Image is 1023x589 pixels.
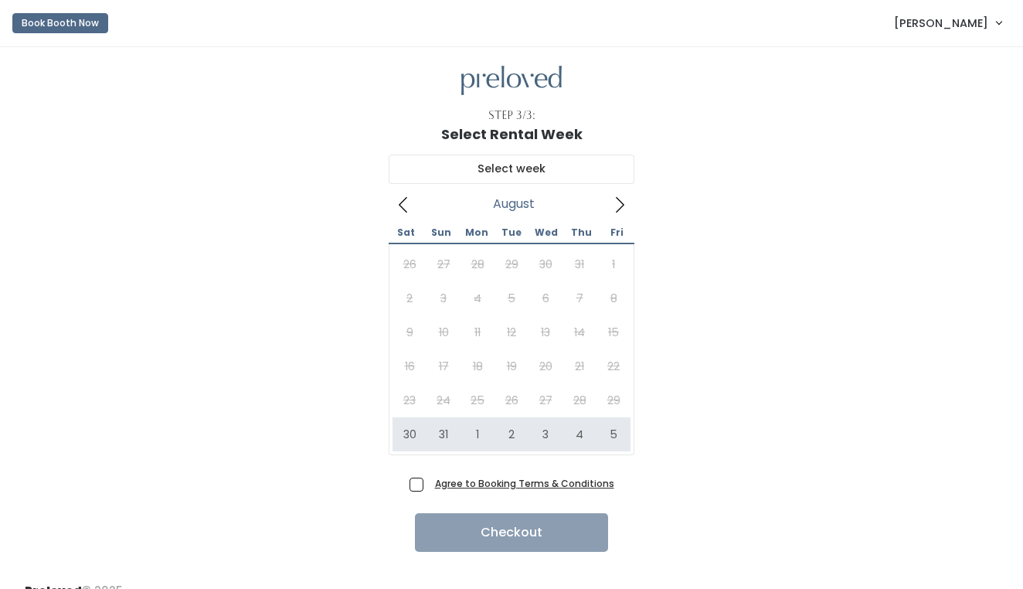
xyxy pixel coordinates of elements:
[562,417,596,451] span: September 4, 2025
[459,228,494,237] span: Mon
[564,228,599,237] span: Thu
[879,6,1017,39] a: [PERSON_NAME]
[488,107,535,124] div: Step 3/3:
[12,6,108,40] a: Book Booth Now
[12,13,108,33] button: Book Booth Now
[894,15,988,32] span: [PERSON_NAME]
[493,201,535,207] span: August
[427,417,461,451] span: August 31, 2025
[389,228,423,237] span: Sat
[435,477,614,490] a: Agree to Booking Terms & Conditions
[415,513,608,552] button: Checkout
[596,417,630,451] span: September 5, 2025
[461,66,562,96] img: preloved logo
[441,127,583,142] h1: Select Rental Week
[600,228,634,237] span: Fri
[389,155,634,184] input: Select week
[529,228,564,237] span: Wed
[495,417,528,451] span: September 2, 2025
[494,228,528,237] span: Tue
[393,417,427,451] span: August 30, 2025
[461,417,495,451] span: September 1, 2025
[423,228,458,237] span: Sun
[528,417,562,451] span: September 3, 2025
